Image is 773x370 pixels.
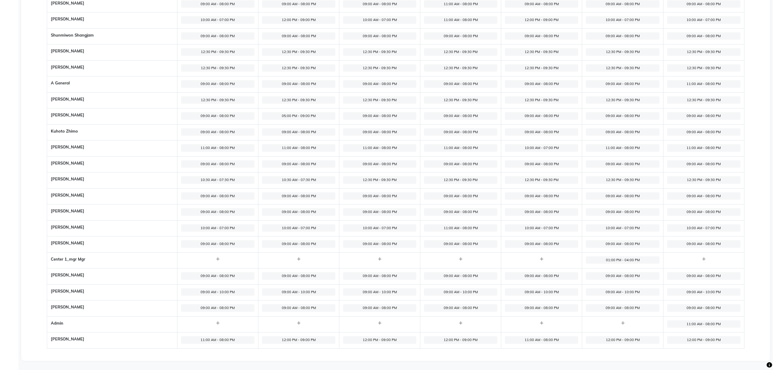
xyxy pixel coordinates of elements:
[586,304,659,312] span: 09:00 AM - 08:00 PM
[424,64,497,72] span: 12:30 PM - 09:30 PM
[586,16,659,24] span: 10:00 AM - 07:00 PM
[505,16,578,24] span: 12:00 PM - 09:00 PM
[262,32,335,40] span: 09:00 AM - 08:00 PM
[181,160,254,168] span: 09:00 AM - 08:00 PM
[505,128,578,136] span: 09:00 AM - 08:00 PM
[586,96,659,104] span: 12:30 PM - 09:30 PM
[586,112,659,120] span: 09:00 AM - 08:00 PM
[181,80,254,88] span: 09:00 AM - 08:00 PM
[424,96,497,104] span: 12:30 PM - 09:30 PM
[181,144,254,152] span: 11:00 AM - 08:00 PM
[424,272,497,280] span: 09:00 AM - 08:00 PM
[667,304,740,312] span: 09:00 AM - 08:00 PM
[586,48,659,56] span: 12:30 PM - 09:30 PM
[343,16,416,24] span: 10:00 AM - 07:00 PM
[424,288,497,296] span: 09:00 AM - 10:00 PM
[343,64,416,72] span: 12:30 PM - 09:30 PM
[667,32,740,40] span: 09:00 AM - 08:00 PM
[343,160,416,168] span: 09:00 AM - 08:00 PM
[667,320,740,328] span: 11:00 AM - 08:00 PM
[181,208,254,216] span: 09:00 AM - 08:00 PM
[667,176,740,184] span: 12:30 PM - 09:30 PM
[424,80,497,88] span: 09:00 AM - 08:00 PM
[505,192,578,200] span: 09:00 AM - 08:00 PM
[47,220,177,237] th: [PERSON_NAME]
[424,336,497,344] span: 12:00 PM - 09:00 PM
[181,32,254,40] span: 09:00 AM - 08:00 PM
[424,224,497,232] span: 11:00 AM - 08:00 PM
[262,176,335,184] span: 10:30 AM - 07:30 PM
[343,240,416,248] span: 09:00 AM - 08:00 PM
[586,272,659,280] span: 09:00 AM - 08:00 PM
[47,92,177,109] th: [PERSON_NAME]
[343,0,416,8] span: 09:00 AM - 08:00 PM
[424,304,497,312] span: 09:00 AM - 08:00 PM
[586,176,659,184] span: 12:30 PM - 09:30 PM
[47,109,177,125] th: [PERSON_NAME]
[424,192,497,200] span: 09:00 AM - 08:00 PM
[343,80,416,88] span: 09:00 AM - 08:00 PM
[505,272,578,280] span: 09:00 AM - 08:00 PM
[586,128,659,136] span: 09:00 AM - 08:00 PM
[667,288,740,296] span: 09:00 AM - 10:00 PM
[181,64,254,72] span: 12:30 PM - 09:30 PM
[505,288,578,296] span: 09:00 AM - 10:00 PM
[343,336,416,344] span: 12:00 PM - 09:00 PM
[667,128,740,136] span: 09:00 AM - 08:00 PM
[424,32,497,40] span: 09:00 AM - 08:00 PM
[424,160,497,168] span: 09:00 AM - 08:00 PM
[424,176,497,184] span: 12:30 PM - 09:30 PM
[343,144,416,152] span: 11:00 AM - 08:00 PM
[424,112,497,120] span: 09:00 AM - 08:00 PM
[181,224,254,232] span: 10:00 AM - 07:00 PM
[262,16,335,24] span: 12:00 PM - 09:00 PM
[586,80,659,88] span: 09:00 AM - 08:00 PM
[47,237,177,253] th: [PERSON_NAME]
[343,96,416,104] span: 12:30 PM - 09:30 PM
[667,224,740,232] span: 10:00 AM - 07:00 PM
[262,128,335,136] span: 09:00 AM - 08:00 PM
[343,128,416,136] span: 09:00 AM - 08:00 PM
[343,48,416,56] span: 12:30 PM - 09:30 PM
[181,176,254,184] span: 10:30 AM - 07:30 PM
[343,32,416,40] span: 09:00 AM - 08:00 PM
[262,272,335,280] span: 09:00 AM - 08:00 PM
[262,288,335,296] span: 09:00 AM - 10:00 PM
[505,240,578,248] span: 09:00 AM - 08:00 PM
[667,272,740,280] span: 09:00 AM - 08:00 PM
[47,76,177,93] th: A General
[47,284,177,301] th: [PERSON_NAME]
[505,48,578,56] span: 12:30 PM - 09:30 PM
[667,80,740,88] span: 11:00 AM - 08:00 PM
[505,96,578,104] span: 12:30 PM - 09:30 PM
[262,160,335,168] span: 09:00 AM - 08:00 PM
[667,112,740,120] span: 09:00 AM - 08:00 PM
[586,288,659,296] span: 09:00 AM - 10:00 PM
[667,96,740,104] span: 12:30 PM - 09:30 PM
[505,64,578,72] span: 12:30 PM - 09:30 PM
[181,240,254,248] span: 09:00 AM - 08:00 PM
[667,208,740,216] span: 09:00 AM - 08:00 PM
[47,188,177,205] th: [PERSON_NAME]
[343,224,416,232] span: 10:00 AM - 07:00 PM
[262,240,335,248] span: 09:00 AM - 08:00 PM
[47,316,177,333] th: Admin
[667,16,740,24] span: 10:00 AM - 07:00 PM
[424,0,497,8] span: 11:00 AM - 08:00 PM
[667,240,740,248] span: 09:00 AM - 08:00 PM
[343,192,416,200] span: 09:00 AM - 08:00 PM
[343,288,416,296] span: 09:00 AM - 10:00 PM
[505,224,578,232] span: 10:00 AM - 07:00 PM
[47,124,177,141] th: kuhoto zhimo
[505,160,578,168] span: 09:00 AM - 08:00 PM
[262,80,335,88] span: 09:00 AM - 08:00 PM
[505,304,578,312] span: 09:00 AM - 08:00 PM
[586,208,659,216] span: 09:00 AM - 08:00 PM
[181,288,254,296] span: 09:00 AM - 10:00 PM
[181,272,254,280] span: 09:00 AM - 08:00 PM
[586,32,659,40] span: 09:00 AM - 08:00 PM
[343,272,416,280] span: 09:00 AM - 08:00 PM
[586,192,659,200] span: 09:00 AM - 08:00 PM
[505,336,578,344] span: 11:00 AM - 08:00 PM
[47,301,177,317] th: [PERSON_NAME]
